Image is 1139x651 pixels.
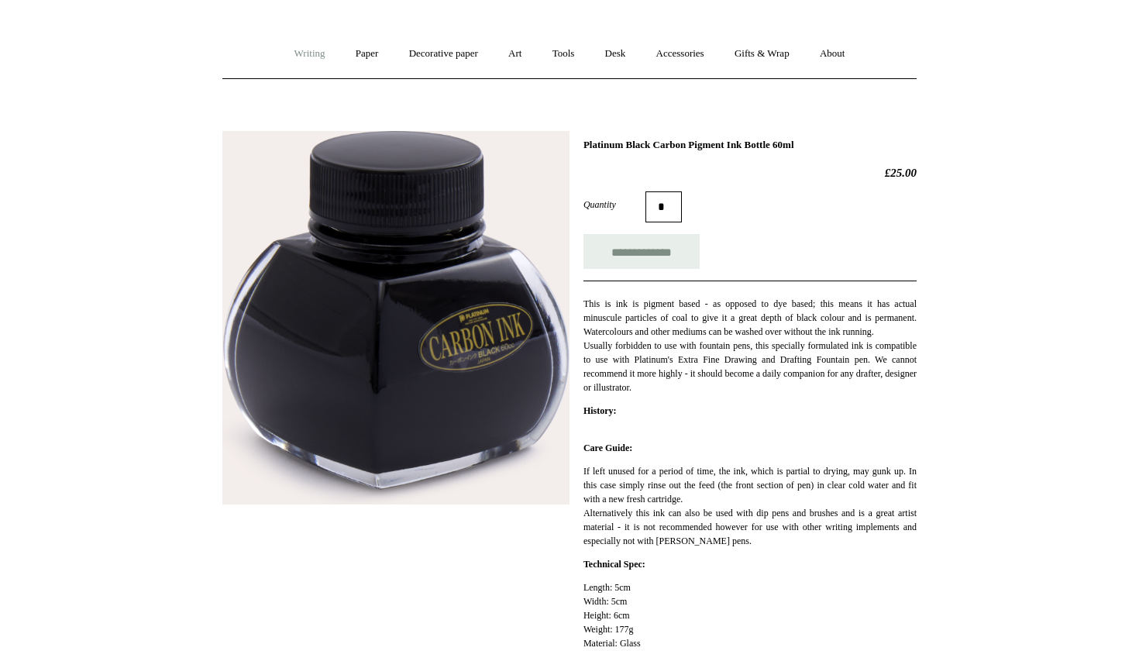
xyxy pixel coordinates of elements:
h1: Platinum Black Carbon Pigment Ink Bottle 60ml [583,139,917,151]
strong: History: [583,405,617,416]
a: About [806,33,859,74]
strong: Technical Spec: [583,559,645,570]
a: Decorative paper [395,33,492,74]
label: Quantity [583,198,645,212]
strong: Care Guide: [583,443,632,453]
p: If left unused for a period of time, the ink, which is partial to drying, may gunk up. In this ca... [583,464,917,548]
p: This is ink is pigment based - as opposed to dye based; this means it has actual minuscule partic... [583,297,917,394]
a: Tools [539,33,589,74]
h2: £25.00 [583,166,917,180]
img: Platinum Black Carbon Pigment Ink Bottle 60ml [222,131,569,505]
a: Accessories [642,33,718,74]
a: Desk [591,33,640,74]
a: Paper [342,33,393,74]
a: Art [494,33,535,74]
a: Gifts & Wrap [721,33,803,74]
a: Writing [280,33,339,74]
